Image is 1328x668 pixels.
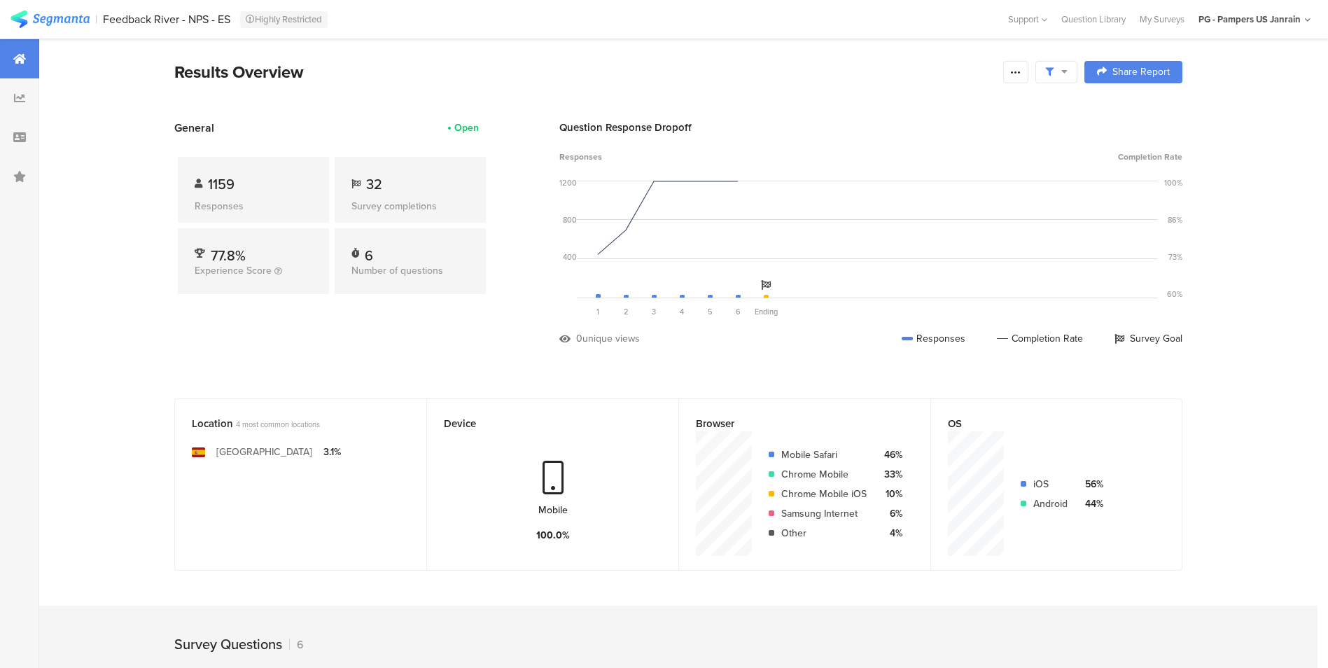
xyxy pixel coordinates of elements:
[1168,214,1182,225] div: 86%
[878,467,902,482] div: 33%
[761,280,771,290] i: Survey Goal
[1054,13,1133,26] a: Question Library
[192,416,386,431] div: Location
[208,174,235,195] span: 1159
[559,151,602,163] span: Responses
[195,199,312,214] div: Responses
[351,263,443,278] span: Number of questions
[240,11,328,28] div: Highly Restricted
[781,467,867,482] div: Chrome Mobile
[1133,13,1191,26] a: My Surveys
[1118,151,1182,163] span: Completion Rate
[878,447,902,462] div: 46%
[781,506,867,521] div: Samsung Internet
[536,528,570,543] div: 100.0%
[696,416,890,431] div: Browser
[444,416,638,431] div: Device
[1079,477,1103,492] div: 56%
[236,419,320,430] span: 4 most common locations
[1079,496,1103,511] div: 44%
[1168,251,1182,263] div: 73%
[216,445,312,459] div: [GEOGRAPHIC_DATA]
[11,11,90,28] img: segmanta logo
[1198,13,1301,26] div: PG - Pampers US Janrain
[351,199,469,214] div: Survey completions
[902,331,965,346] div: Responses
[624,306,629,317] span: 2
[781,447,867,462] div: Mobile Safari
[174,120,214,136] span: General
[174,634,282,655] div: Survey Questions
[1112,67,1170,77] span: Share Report
[997,331,1083,346] div: Completion Rate
[582,331,640,346] div: unique views
[95,11,97,27] div: |
[563,214,577,225] div: 800
[781,487,867,501] div: Chrome Mobile iOS
[878,526,902,541] div: 4%
[1167,288,1182,300] div: 60%
[323,445,341,459] div: 3.1%
[103,13,230,26] div: Feedback River - NPS - ES
[878,506,902,521] div: 6%
[454,120,479,135] div: Open
[736,306,741,317] span: 6
[559,120,1182,135] div: Question Response Dropoff
[680,306,684,317] span: 4
[174,60,996,85] div: Results Overview
[538,503,568,517] div: Mobile
[1033,477,1068,492] div: iOS
[366,174,382,195] span: 32
[563,251,577,263] div: 400
[195,263,272,278] span: Experience Score
[1114,331,1182,346] div: Survey Goal
[576,331,582,346] div: 0
[1033,496,1068,511] div: Android
[1164,177,1182,188] div: 100%
[652,306,656,317] span: 3
[596,306,599,317] span: 1
[708,306,713,317] span: 5
[948,416,1142,431] div: OS
[289,636,304,653] div: 6
[878,487,902,501] div: 10%
[559,177,577,188] div: 1200
[211,245,246,266] span: 77.8%
[752,306,780,317] div: Ending
[365,245,373,259] div: 6
[781,526,867,541] div: Other
[1008,8,1047,30] div: Support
